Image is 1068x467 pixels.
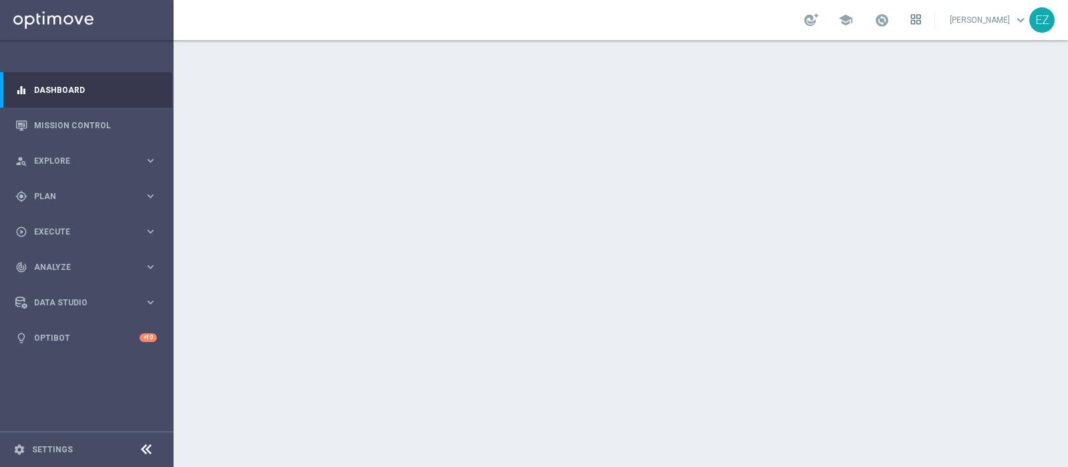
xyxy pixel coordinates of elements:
i: gps_fixed [15,190,27,202]
span: school [838,13,853,27]
button: track_changes Analyze keyboard_arrow_right [15,262,158,273]
a: [PERSON_NAME]keyboard_arrow_down [949,10,1029,30]
i: keyboard_arrow_right [144,296,157,309]
i: person_search [15,155,27,167]
a: Settings [32,446,73,454]
div: Dashboard [15,72,157,108]
a: Optibot [34,320,140,355]
span: keyboard_arrow_down [1013,13,1028,27]
button: person_search Explore keyboard_arrow_right [15,156,158,166]
div: EZ [1029,7,1055,33]
i: equalizer [15,84,27,96]
div: Data Studio [15,297,144,309]
i: keyboard_arrow_right [144,225,157,238]
div: Explore [15,155,144,167]
span: Analyze [34,263,144,271]
button: lightbulb Optibot +10 [15,333,158,343]
div: Analyze [15,261,144,273]
div: Optibot [15,320,157,355]
a: Dashboard [34,72,157,108]
button: Mission Control [15,120,158,131]
span: Data Studio [34,299,144,307]
button: gps_fixed Plan keyboard_arrow_right [15,191,158,202]
i: keyboard_arrow_right [144,261,157,273]
div: Plan [15,190,144,202]
div: Execute [15,226,144,238]
span: Explore [34,157,144,165]
i: play_circle_outline [15,226,27,238]
span: Execute [34,228,144,236]
div: Mission Control [15,108,157,143]
i: keyboard_arrow_right [144,154,157,167]
div: +10 [140,333,157,342]
a: Mission Control [34,108,157,143]
span: Plan [34,192,144,200]
button: play_circle_outline Execute keyboard_arrow_right [15,226,158,237]
button: Data Studio keyboard_arrow_right [15,297,158,308]
i: settings [13,444,25,456]
i: keyboard_arrow_right [144,190,157,202]
button: equalizer Dashboard [15,85,158,96]
i: lightbulb [15,332,27,344]
i: track_changes [15,261,27,273]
